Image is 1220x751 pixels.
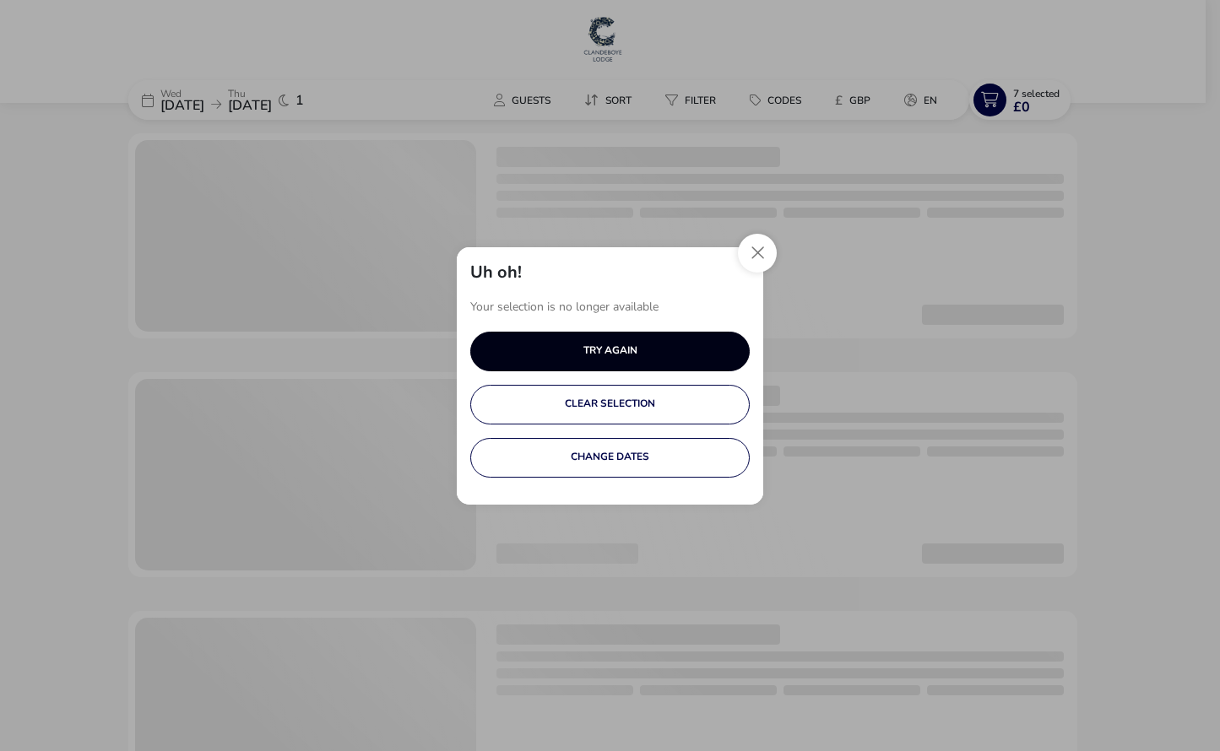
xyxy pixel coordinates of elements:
button: CHANGE DATES [470,438,750,478]
button: CLEAR SELECTION [470,385,750,424]
h2: Uh oh! [470,261,522,284]
p: Your selection is no longer available [470,294,750,320]
button: TRY AGAIN [470,332,750,371]
div: uhoh [457,247,763,505]
div: TRY AGAIN [583,345,637,356]
button: Close [738,234,777,273]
